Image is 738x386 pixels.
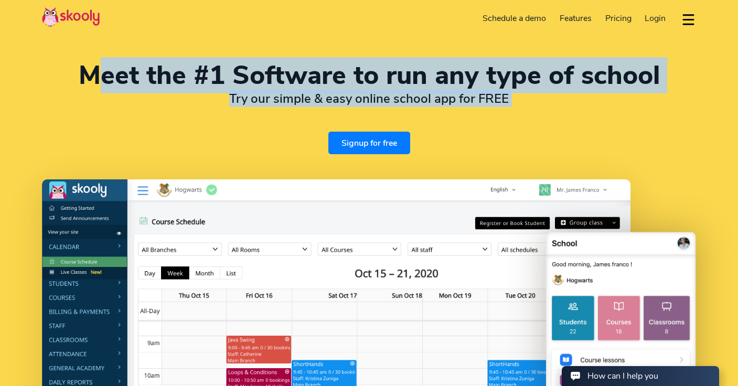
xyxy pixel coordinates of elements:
[42,91,696,106] h2: Try our simple & easy online school app for FREE
[476,10,553,27] a: Schedule a demo
[638,10,672,27] a: Login
[681,7,696,31] button: dropdown menu
[42,7,100,27] img: Skooly
[605,13,632,24] span: Pricing
[645,13,666,24] span: Login
[553,10,598,27] a: Features
[328,132,410,154] a: Signup for free
[598,10,638,27] a: Pricing
[42,63,696,88] h1: Meet the #1 Software to run any type of school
